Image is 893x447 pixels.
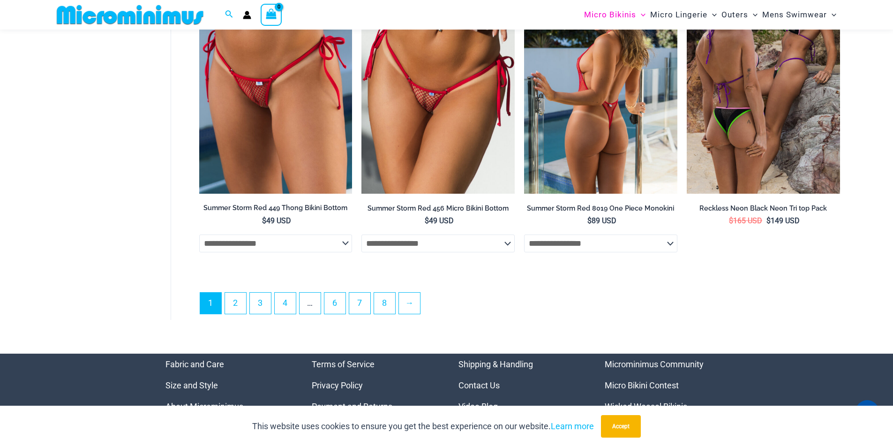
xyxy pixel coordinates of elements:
img: MM SHOP LOGO FLAT [53,4,207,25]
a: Page 3 [250,293,271,314]
a: Summer Storm Red 456 Micro Bikini Bottom [361,204,515,216]
span: $ [587,216,592,225]
span: Menu Toggle [827,3,836,27]
a: Wicked Weasel Bikinis [605,402,687,411]
nav: Menu [165,354,289,417]
a: About Microminimus [165,402,243,411]
a: Summer Storm Red 449 Thong Bikini Bottom [199,204,353,216]
bdi: 89 USD [587,216,616,225]
a: Page 6 [324,293,345,314]
span: … [300,293,321,314]
a: Reckless Neon Black Neon Tri top Pack [687,204,840,216]
nav: Site Navigation [580,1,840,28]
button: Accept [601,415,641,438]
span: $ [766,216,771,225]
a: Account icon link [243,11,251,19]
a: OutersMenu ToggleMenu Toggle [719,3,760,27]
aside: Footer Widget 4 [605,354,728,417]
a: Video Blog [458,402,498,411]
a: → [399,293,420,314]
a: View Shopping Cart, empty [261,4,282,25]
h2: Summer Storm Red 449 Thong Bikini Bottom [199,204,353,212]
span: Micro Bikinis [584,3,636,27]
a: Summer Storm Red 8019 One Piece Monokini [524,204,677,216]
a: Page 2 [225,293,246,314]
a: Micro LingerieMenu ToggleMenu Toggle [648,3,719,27]
a: Privacy Policy [312,380,363,390]
a: Microminimus Community [605,359,704,369]
span: Menu Toggle [748,3,758,27]
a: Fabric and Care [165,359,224,369]
nav: Menu [312,354,435,417]
bdi: 149 USD [766,216,800,225]
h2: Summer Storm Red 8019 One Piece Monokini [524,204,677,213]
nav: Menu [458,354,582,417]
p: This website uses cookies to ensure you get the best experience on our website. [252,419,594,433]
span: $ [729,216,733,225]
a: Contact Us [458,380,500,390]
h2: Summer Storm Red 456 Micro Bikini Bottom [361,204,515,213]
a: Page 8 [374,293,395,314]
a: Shipping & Handling [458,359,533,369]
span: $ [262,216,266,225]
span: Outers [721,3,748,27]
nav: Menu [605,354,728,417]
aside: Footer Widget 1 [165,354,289,417]
span: $ [425,216,429,225]
a: Micro BikinisMenu ToggleMenu Toggle [582,3,648,27]
a: Page 4 [275,293,296,314]
a: Size and Style [165,380,218,390]
span: Menu Toggle [707,3,717,27]
h2: Reckless Neon Black Neon Tri top Pack [687,204,840,213]
a: Mens SwimwearMenu ToggleMenu Toggle [760,3,839,27]
bdi: 165 USD [729,216,762,225]
span: Micro Lingerie [650,3,707,27]
a: Payment and Returns [312,402,392,411]
a: Page 7 [349,293,370,314]
nav: Product Pagination [199,292,840,319]
a: Learn more [551,421,594,431]
a: Search icon link [225,9,233,21]
aside: Footer Widget 2 [312,354,435,417]
a: Micro Bikini Contest [605,380,679,390]
bdi: 49 USD [262,216,291,225]
a: Terms of Service [312,359,375,369]
span: Mens Swimwear [762,3,827,27]
bdi: 49 USD [425,216,454,225]
span: Menu Toggle [636,3,645,27]
aside: Footer Widget 3 [458,354,582,417]
span: Page 1 [200,293,221,314]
